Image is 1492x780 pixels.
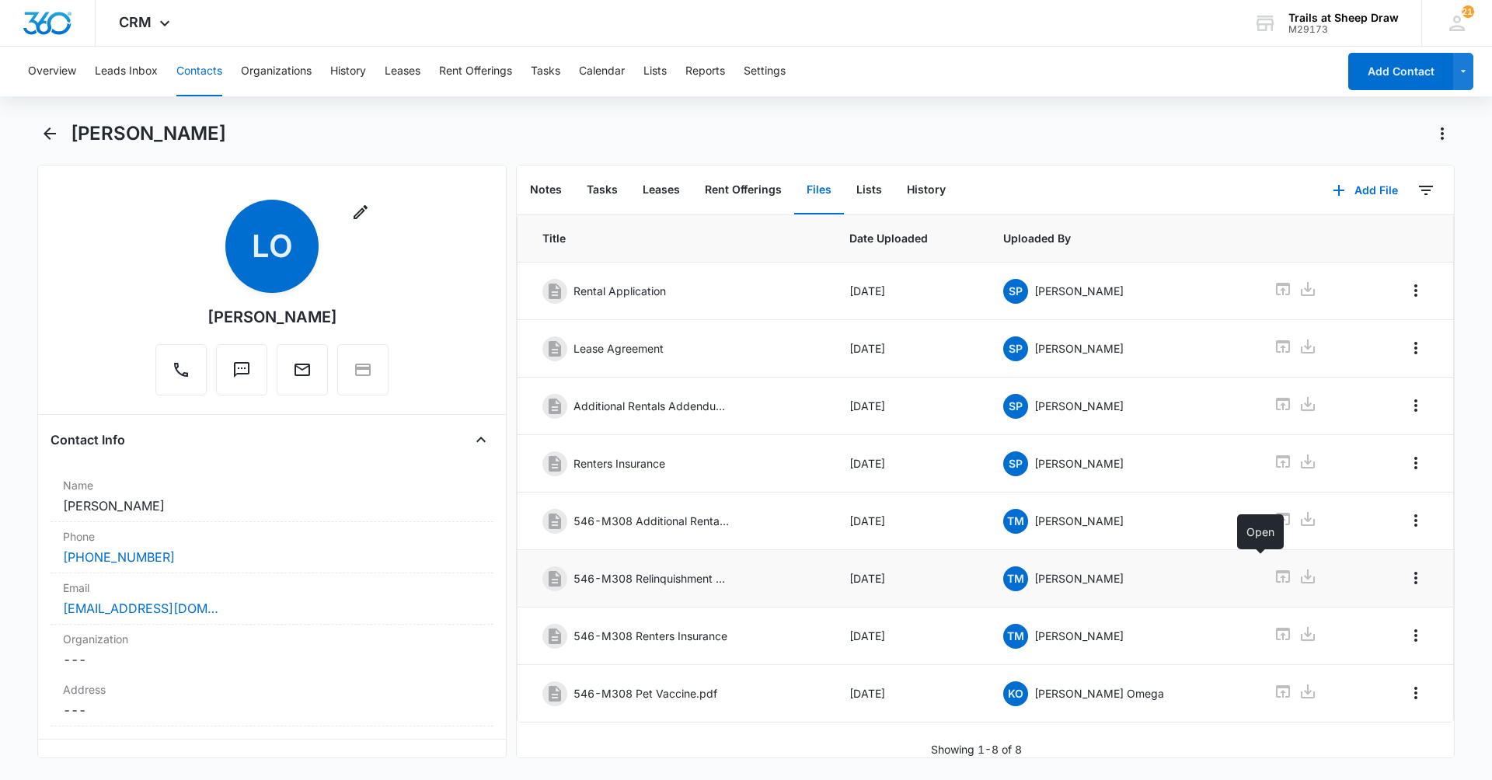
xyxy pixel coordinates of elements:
button: Rent Offerings [692,166,794,214]
span: KO [1003,681,1028,706]
button: Contacts [176,47,222,96]
p: Additional Rentals Addendums [573,398,729,414]
div: Email[EMAIL_ADDRESS][DOMAIN_NAME] [51,573,493,625]
div: Phone[PHONE_NUMBER] [51,522,493,573]
div: [PERSON_NAME] [207,305,337,329]
p: [PERSON_NAME] [1034,283,1124,299]
button: History [894,166,958,214]
span: 211 [1462,5,1474,18]
button: Tasks [531,47,560,96]
p: Showing 1-8 of 8 [931,741,1022,757]
button: Add Contact [1348,53,1453,90]
button: Back [37,121,61,146]
td: [DATE] [831,608,985,665]
button: Leads Inbox [95,47,158,96]
span: SP [1003,451,1028,476]
button: Settings [744,47,786,96]
span: Uploaded By [1003,230,1237,246]
dd: [PERSON_NAME] [63,496,481,515]
button: Lists [643,47,667,96]
td: [DATE] [831,665,985,723]
p: [PERSON_NAME] [1034,570,1124,587]
span: SP [1003,336,1028,361]
h4: Contact Info [51,430,125,449]
button: Add File [1317,172,1414,209]
a: Text [216,368,267,381]
a: Email [277,368,328,381]
span: CRM [119,14,152,30]
label: Email [63,580,481,596]
button: Close [469,752,493,777]
td: [DATE] [831,378,985,435]
a: Call [155,368,207,381]
span: Title [542,230,812,246]
td: [DATE] [831,550,985,608]
button: Overflow Menu [1403,451,1428,475]
div: Open [1237,514,1284,549]
td: [DATE] [831,435,985,493]
h4: Details [51,755,92,774]
span: SP [1003,279,1028,304]
button: Lists [844,166,894,214]
div: notifications count [1462,5,1474,18]
td: [DATE] [831,493,985,550]
button: Calendar [579,47,625,96]
p: Rental Application [573,283,666,299]
button: Files [794,166,844,214]
p: [PERSON_NAME] [1034,628,1124,644]
dd: --- [63,650,481,669]
div: Address--- [51,675,493,726]
p: [PERSON_NAME] Omega [1034,685,1164,702]
p: 546-M308 Renters Insurance [573,628,727,644]
button: Leases [385,47,420,96]
button: Overview [28,47,76,96]
button: History [330,47,366,96]
p: 546-M308 Additional Rental Addendum- Garage [573,513,729,529]
button: Rent Offerings [439,47,512,96]
p: [PERSON_NAME] [1034,513,1124,529]
button: Notes [518,166,574,214]
p: 546-M308 Relinquishment Rental Addendum- Garage [573,570,729,587]
p: Lease Agreement [573,340,664,357]
a: [EMAIL_ADDRESS][DOMAIN_NAME] [63,599,218,618]
div: account id [1288,24,1399,35]
label: Phone [63,528,481,545]
label: Address [63,681,481,698]
button: Leases [630,166,692,214]
span: TM [1003,566,1028,591]
a: [PHONE_NUMBER] [63,548,175,566]
label: Name [63,477,481,493]
p: 546-M308 Pet Vaccine.pdf [573,685,717,702]
p: [PERSON_NAME] [1034,455,1124,472]
span: TM [1003,624,1028,649]
button: Tasks [574,166,630,214]
h1: [PERSON_NAME] [71,122,226,145]
label: Organization [63,631,481,647]
button: Overflow Menu [1403,278,1428,303]
div: Name[PERSON_NAME] [51,471,493,522]
p: [PERSON_NAME] [1034,398,1124,414]
button: Filters [1414,178,1438,203]
dd: --- [63,701,481,719]
span: SP [1003,394,1028,419]
button: Actions [1430,121,1455,146]
button: Overflow Menu [1403,681,1428,705]
td: [DATE] [831,320,985,378]
p: [PERSON_NAME] [1034,340,1124,357]
div: Organization--- [51,625,493,675]
button: Overflow Menu [1403,336,1428,360]
button: Organizations [241,47,312,96]
span: Date Uploaded [849,230,966,246]
button: Email [277,344,328,395]
button: Overflow Menu [1403,566,1428,590]
button: Call [155,344,207,395]
td: [DATE] [831,263,985,320]
button: Close [469,427,493,452]
span: TM [1003,509,1028,534]
span: LO [225,200,319,293]
button: Overflow Menu [1403,508,1428,533]
p: Renters Insurance [573,455,665,472]
button: Overflow Menu [1403,393,1428,418]
button: Overflow Menu [1403,623,1428,648]
button: Text [216,344,267,395]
